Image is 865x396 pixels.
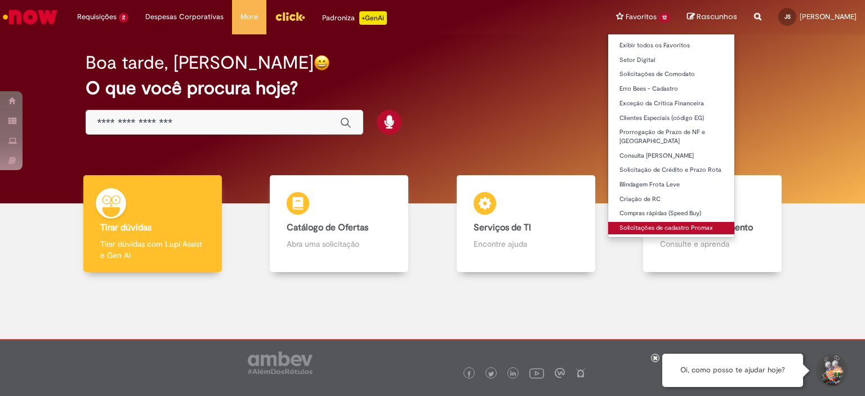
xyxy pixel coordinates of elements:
[608,112,734,124] a: Clientes Especiais (código EG)
[608,207,734,220] a: Compras rápidas (Speed Buy)
[474,238,578,250] p: Encontre ajuda
[659,13,670,23] span: 12
[608,39,734,52] a: Exibir todos os Favoritos
[145,11,224,23] span: Despesas Corporativas
[359,11,387,25] p: +GenAi
[246,175,433,273] a: Catálogo de Ofertas Abra uma solicitação
[662,354,803,387] div: Oi, como posso te ajudar hoje?
[784,13,791,20] span: JS
[100,222,151,233] b: Tirar dúvidas
[287,222,368,233] b: Catálogo de Ofertas
[608,34,735,238] ul: Favoritos
[86,78,780,98] h2: O que você procura hoje?
[314,55,330,71] img: happy-face.png
[608,150,734,162] a: Consulta [PERSON_NAME]
[474,222,531,233] b: Serviços de TI
[86,53,314,73] h2: Boa tarde, [PERSON_NAME]
[529,366,544,380] img: logo_footer_youtube.png
[687,12,737,23] a: Rascunhos
[608,97,734,110] a: Exceção da Crítica Financeira
[608,83,734,95] a: Erro Bees - Cadastro
[275,8,305,25] img: click_logo_yellow_360x200.png
[510,371,516,377] img: logo_footer_linkedin.png
[660,238,765,250] p: Consulte e aprenda
[59,175,246,273] a: Tirar dúvidas Tirar dúvidas com Lupi Assist e Gen Ai
[488,371,494,377] img: logo_footer_twitter.png
[608,222,734,234] a: Solicitações de cadastro Promax
[608,68,734,81] a: Solicitações de Comodato
[608,193,734,206] a: Criação de RC
[240,11,258,23] span: More
[100,238,205,261] p: Tirar dúvidas com Lupi Assist e Gen Ai
[287,238,391,250] p: Abra uma solicitação
[555,368,565,378] img: logo_footer_workplace.png
[1,6,59,28] img: ServiceNow
[466,371,472,377] img: logo_footer_facebook.png
[608,126,734,147] a: Prorrogação de Prazo de NF e [GEOGRAPHIC_DATA]
[608,179,734,191] a: Blindagem Frota Leve
[608,54,734,66] a: Setor Digital
[119,13,128,23] span: 2
[576,368,586,378] img: logo_footer_naosei.png
[814,354,848,388] button: Iniciar Conversa de Suporte
[77,11,117,23] span: Requisições
[248,351,313,374] img: logo_footer_ambev_rotulo_gray.png
[608,164,734,176] a: Solicitação de Crédito e Prazo Rota
[432,175,619,273] a: Serviços de TI Encontre ajuda
[626,11,657,23] span: Favoritos
[697,11,737,22] span: Rascunhos
[800,12,857,21] span: [PERSON_NAME]
[322,11,387,25] div: Padroniza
